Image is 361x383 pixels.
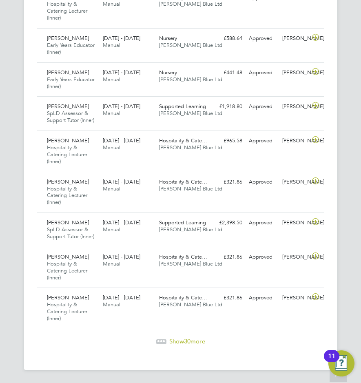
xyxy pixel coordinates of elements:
[47,144,87,165] span: Hospitality & Catering Lecturer (Inner)
[103,260,120,267] span: Manual
[212,32,246,45] div: £588.64
[103,219,140,226] span: [DATE] - [DATE]
[103,76,120,83] span: Manual
[47,253,89,260] span: [PERSON_NAME]
[246,291,279,305] div: Approved
[328,356,335,367] div: 11
[47,178,89,185] span: [PERSON_NAME]
[246,250,279,264] div: Approved
[47,35,89,42] span: [PERSON_NAME]
[103,0,120,7] span: Manual
[47,301,87,322] span: Hospitality & Catering Lecturer (Inner)
[159,69,177,76] span: Nursery
[279,216,313,230] div: [PERSON_NAME]
[279,291,313,305] div: [PERSON_NAME]
[103,42,120,49] span: Manual
[159,110,222,117] span: [PERSON_NAME] Blue Ltd
[279,32,313,45] div: [PERSON_NAME]
[212,175,246,189] div: £321.86
[246,175,279,189] div: Approved
[47,226,94,240] span: SpLD Assessor & Support Tutor (Inner)
[212,216,246,230] div: £2,398.50
[184,337,190,345] span: 30
[159,301,222,308] span: [PERSON_NAME] Blue Ltd
[103,253,140,260] span: [DATE] - [DATE]
[47,185,87,206] span: Hospitality & Catering Lecturer (Inner)
[47,76,95,90] span: Early Years Educator (Inner)
[246,32,279,45] div: Approved
[246,66,279,80] div: Approved
[47,69,89,76] span: [PERSON_NAME]
[103,137,140,144] span: [DATE] - [DATE]
[103,69,140,76] span: [DATE] - [DATE]
[103,110,120,117] span: Manual
[159,144,222,151] span: [PERSON_NAME] Blue Ltd
[279,100,313,113] div: [PERSON_NAME]
[103,226,120,233] span: Manual
[47,110,94,124] span: SpLD Assessor & Support Tutor (Inner)
[212,250,246,264] div: £321.86
[47,103,89,110] span: [PERSON_NAME]
[159,260,222,267] span: [PERSON_NAME] Blue Ltd
[169,337,205,345] span: Show more
[279,66,313,80] div: [PERSON_NAME]
[47,260,87,281] span: Hospitality & Catering Lecturer (Inner)
[212,66,246,80] div: £441.48
[103,294,140,301] span: [DATE] - [DATE]
[159,76,222,83] span: [PERSON_NAME] Blue Ltd
[159,103,206,110] span: Supported Learning
[279,134,313,148] div: [PERSON_NAME]
[47,219,89,226] span: [PERSON_NAME]
[47,294,89,301] span: [PERSON_NAME]
[159,294,207,301] span: Hospitality & Cate…
[159,35,177,42] span: Nursery
[246,134,279,148] div: Approved
[246,100,279,113] div: Approved
[159,178,207,185] span: Hospitality & Cate…
[103,178,140,185] span: [DATE] - [DATE]
[103,103,140,110] span: [DATE] - [DATE]
[103,185,120,192] span: Manual
[103,301,120,308] span: Manual
[246,216,279,230] div: Approved
[47,137,89,144] span: [PERSON_NAME]
[103,35,140,42] span: [DATE] - [DATE]
[279,175,313,189] div: [PERSON_NAME]
[159,42,222,49] span: [PERSON_NAME] Blue Ltd
[212,134,246,148] div: £965.58
[212,291,246,305] div: £321.86
[159,137,207,144] span: Hospitality & Cate…
[159,0,222,7] span: [PERSON_NAME] Blue Ltd
[212,100,246,113] div: £1,918.80
[159,253,207,260] span: Hospitality & Cate…
[328,350,354,376] button: Open Resource Center, 11 new notifications
[103,144,120,151] span: Manual
[159,185,222,192] span: [PERSON_NAME] Blue Ltd
[159,226,222,233] span: [PERSON_NAME] Blue Ltd
[47,42,95,55] span: Early Years Educator (Inner)
[47,0,87,21] span: Hospitality & Catering Lecturer (Inner)
[279,250,313,264] div: [PERSON_NAME]
[159,219,206,226] span: Supported Learning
